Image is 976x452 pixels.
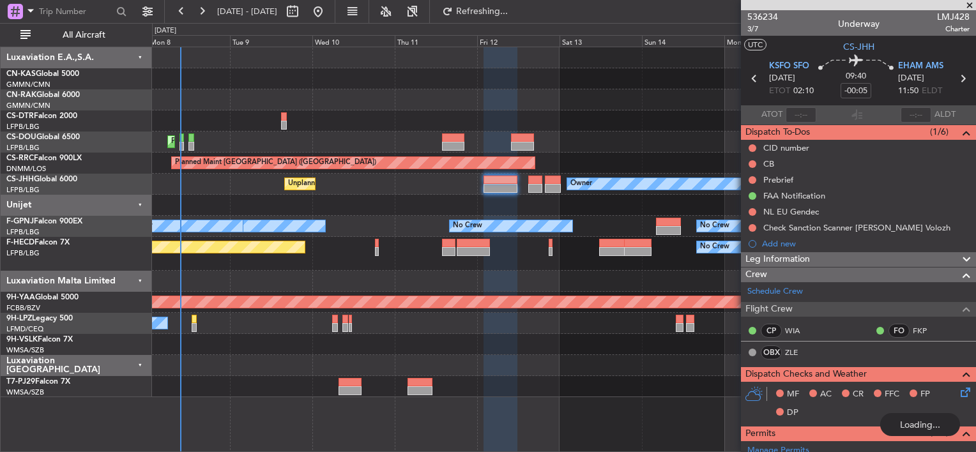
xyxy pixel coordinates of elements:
[455,7,509,16] span: Refreshing...
[913,325,942,336] a: FKP
[763,222,950,233] div: Check Sanction Scanner [PERSON_NAME] Volozh
[217,6,277,17] span: [DATE] - [DATE]
[33,31,135,40] span: All Aircraft
[6,70,79,78] a: CN-KASGlobal 5000
[171,132,372,151] div: Planned Maint [GEOGRAPHIC_DATA] ([GEOGRAPHIC_DATA])
[6,101,50,110] a: GMMN/CMN
[6,315,32,322] span: 9H-LPZ
[838,17,880,31] div: Underway
[230,35,312,47] div: Tue 9
[762,238,970,249] div: Add new
[761,345,782,359] div: OBX
[787,407,798,419] span: DP
[6,336,73,343] a: 9H-VSLKFalcon 7X
[761,324,782,338] div: CP
[6,294,35,301] span: 9H-YAA
[395,35,477,47] div: Thu 11
[898,85,919,98] span: 11:50
[700,216,729,236] div: No Crew
[148,35,230,47] div: Mon 8
[769,72,795,85] span: [DATE]
[6,388,44,397] a: WMSA/SZB
[898,72,924,85] span: [DATE]
[6,133,80,141] a: CS-DOUGlobal 6500
[312,35,395,47] div: Wed 10
[898,60,943,73] span: EHAM AMS
[785,325,814,336] a: WIA
[763,206,819,217] div: NL EU Gendec
[155,26,176,36] div: [DATE]
[6,239,34,246] span: F-HECD
[787,388,799,401] span: MF
[745,125,810,140] span: Dispatch To-Dos
[793,85,814,98] span: 02:10
[922,85,942,98] span: ELDT
[744,39,766,50] button: UTC
[39,2,112,21] input: Trip Number
[763,142,809,153] div: CID number
[288,174,510,193] div: Unplanned Maint [GEOGRAPHIC_DATA] ([GEOGRAPHIC_DATA] Intl)
[453,216,482,236] div: No Crew
[763,190,825,201] div: FAA Notification
[920,388,930,401] span: FP
[6,336,38,343] span: 9H-VSLK
[6,294,79,301] a: 9H-YAAGlobal 5000
[745,267,767,282] span: Crew
[6,122,40,132] a: LFPB/LBG
[6,133,36,141] span: CS-DOU
[6,239,70,246] a: F-HECDFalcon 7X
[6,218,34,225] span: F-GPNJ
[6,345,44,355] a: WMSA/SZB
[724,35,807,47] div: Mon 15
[786,107,816,123] input: --:--
[769,60,809,73] span: KSFO SFO
[937,10,970,24] span: LMJ428
[934,109,956,121] span: ALDT
[477,35,560,47] div: Fri 12
[6,227,40,237] a: LFPB/LBG
[6,176,34,183] span: CS-JHH
[745,302,793,317] span: Flight Crew
[853,388,864,401] span: CR
[761,109,782,121] span: ATOT
[843,40,874,54] span: CS-JHH
[880,413,960,436] div: Loading...
[6,303,40,313] a: FCBB/BZV
[769,85,790,98] span: ETOT
[14,25,139,45] button: All Aircraft
[560,35,642,47] div: Sat 13
[6,248,40,258] a: LFPB/LBG
[820,388,832,401] span: AC
[6,91,80,99] a: CN-RAKGlobal 6000
[763,158,774,169] div: CB
[763,174,793,185] div: Prebrief
[6,378,35,386] span: T7-PJ29
[6,378,70,386] a: T7-PJ29Falcon 7X
[6,143,40,153] a: LFPB/LBG
[930,125,949,139] span: (1/6)
[6,324,43,334] a: LFMD/CEQ
[6,185,40,195] a: LFPB/LBG
[888,324,910,338] div: FO
[747,24,778,34] span: 3/7
[436,1,513,22] button: Refreshing...
[6,80,50,89] a: GMMN/CMN
[6,154,82,162] a: CS-RRCFalcon 900LX
[700,237,729,257] div: No Crew
[6,112,77,120] a: CS-DTRFalcon 2000
[175,153,376,172] div: Planned Maint [GEOGRAPHIC_DATA] ([GEOGRAPHIC_DATA])
[885,388,899,401] span: FFC
[6,112,34,120] span: CS-DTR
[745,252,810,267] span: Leg Information
[745,426,775,441] span: Permits
[6,154,34,162] span: CS-RRC
[785,347,814,358] a: ZLE
[6,91,36,99] span: CN-RAK
[642,35,724,47] div: Sun 14
[6,70,36,78] span: CN-KAS
[747,285,803,298] a: Schedule Crew
[937,24,970,34] span: Charter
[6,315,73,322] a: 9H-LPZLegacy 500
[846,70,866,83] span: 09:40
[6,176,77,183] a: CS-JHHGlobal 6000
